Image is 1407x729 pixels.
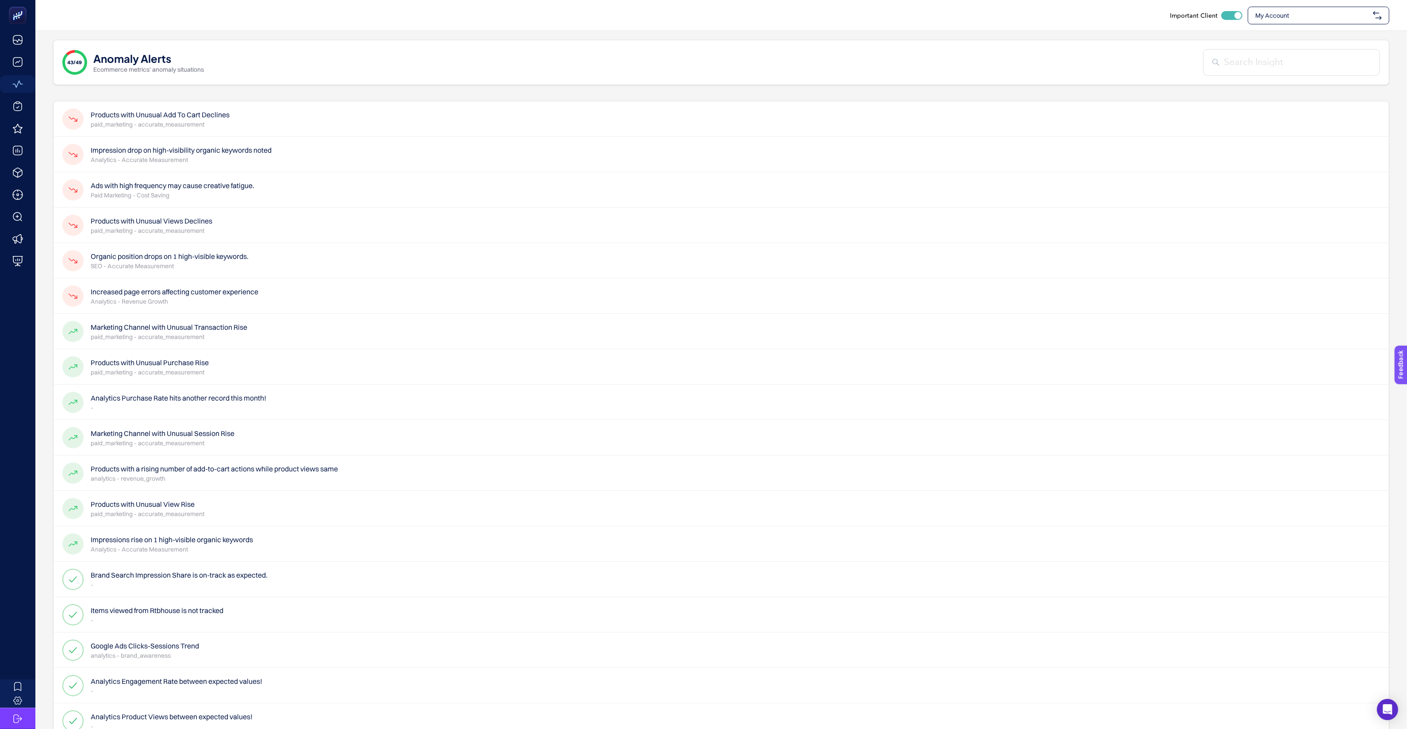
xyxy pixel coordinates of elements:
[93,51,171,65] h1: Anomaly Alerts
[93,65,204,74] p: Ecommerce metrics' anomaly situations
[91,651,199,660] p: analytics - brand_awareness
[91,322,247,332] h4: Marketing Channel with Unusual Transaction Rise
[1373,11,1382,20] img: svg%3e
[91,580,268,589] p: -
[5,3,34,10] span: Feedback
[91,368,209,377] p: paid_marketing - accurate_measurement
[91,216,212,226] h4: Products with Unusual Views Declines
[91,403,266,412] p: -
[91,463,338,474] h4: Products with a rising number of add-to-cart actions while product views same
[91,570,268,580] h4: Brand Search Impression Share is on-track as expected.
[91,711,253,722] h4: Analytics Product Views between expected values!
[1212,59,1219,66] img: Search Insight
[91,297,258,306] p: Analytics - Revenue Growth
[91,145,272,155] h4: Impression drop on high-visibility organic keywords noted
[91,109,230,120] h4: Products with Unusual Add To Cart Declines
[91,155,272,164] p: Analytics - Accurate Measurement
[91,640,199,651] h4: Google Ads Clicks-Sessions Trend
[91,545,253,554] p: Analytics - Accurate Measurement
[91,393,266,403] h4: Analytics Purchase Rate hits another record this month!
[1377,699,1398,720] div: Open Intercom Messenger
[91,286,258,297] h4: Increased page errors affecting customer experience
[91,687,262,695] p: -
[91,180,254,191] h4: Ads with high frequency may cause creative fatigue.
[91,474,338,483] p: analytics - revenue_growth
[91,226,212,235] p: paid_marketing - accurate_measurement
[91,616,223,625] p: -
[91,499,204,509] h4: Products with Unusual View Rise
[91,605,223,616] h4: Items viewed from Rtbhouse is not tracked
[91,534,253,545] h4: Impressions rise on 1 high-visible organic keywords
[1170,11,1218,20] span: Important Client
[91,428,234,439] h4: Marketing Channel with Unusual Session Rise
[91,191,254,200] p: Paid Marketing - Cost Saving
[68,59,82,66] span: 43/49
[91,262,249,270] p: SEO - Accurate Measurement
[91,120,230,129] p: paid_marketing - accurate_measurement
[91,676,262,687] h4: Analytics Engagement Rate between expected values!
[91,357,209,368] h4: Products with Unusual Purchase Rise
[91,439,234,447] p: paid_marketing - accurate_measurement
[91,332,247,341] p: paid_marketing - accurate_measurement
[1255,11,1369,20] span: My Account
[91,251,249,262] h4: Organic position drops on 1 high-visible keywords.
[1224,55,1371,69] input: Search Insight
[91,509,204,518] p: paid_marketing - accurate_measurement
